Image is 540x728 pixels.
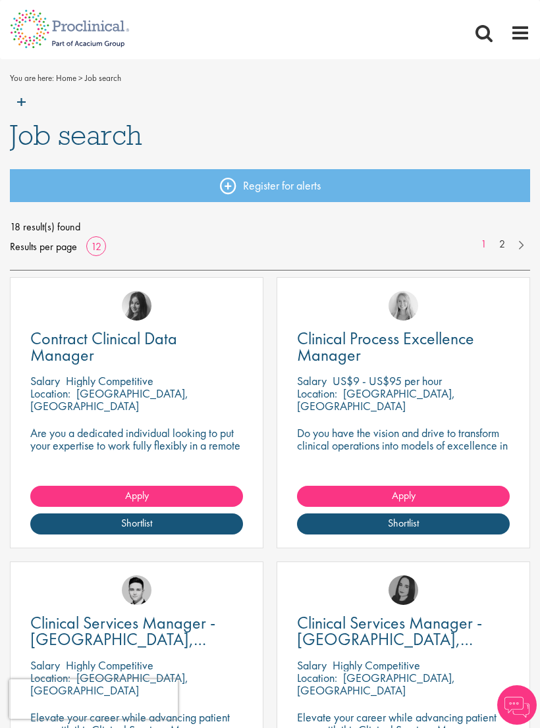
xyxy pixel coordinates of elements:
span: Contract Clinical Data Manager [30,327,177,366]
p: [GEOGRAPHIC_DATA], [GEOGRAPHIC_DATA] [297,386,455,413]
a: Register for alerts [10,169,530,202]
a: Clinical Process Excellence Manager [297,330,510,363]
p: Highly Competitive [66,373,153,388]
span: Clinical Process Excellence Manager [297,327,474,366]
a: 12 [86,240,106,253]
img: Anna Klemencic [389,575,418,605]
span: Apply [392,488,416,502]
span: Location: [297,386,337,401]
img: Shannon Briggs [389,291,418,321]
span: Location: [30,670,70,685]
img: Chatbot [497,685,537,725]
span: Job search [10,117,142,153]
p: Are you a dedicated individual looking to put your expertise to work fully flexibly in a remote p... [30,427,243,464]
p: [GEOGRAPHIC_DATA], [GEOGRAPHIC_DATA] [297,670,455,698]
span: 18 result(s) found [10,217,530,237]
span: Salary [30,373,60,388]
p: [GEOGRAPHIC_DATA], [GEOGRAPHIC_DATA] [30,386,188,413]
span: Results per page [10,237,77,257]
p: Highly Competitive [333,658,420,673]
a: Shortlist [30,513,243,534]
span: Clinical Services Manager - [GEOGRAPHIC_DATA], [GEOGRAPHIC_DATA] [297,611,482,667]
span: Salary [30,658,60,673]
span: Location: [297,670,337,685]
a: 1 [474,237,493,252]
img: Connor Lynes [122,575,151,605]
a: Apply [297,486,510,507]
a: Clinical Services Manager - [GEOGRAPHIC_DATA], [GEOGRAPHIC_DATA] [30,615,243,648]
a: 2 [493,237,512,252]
p: Highly Competitive [66,658,153,673]
img: Heidi Hennigan [122,291,151,321]
p: US$9 - US$95 per hour [333,373,442,388]
span: Location: [30,386,70,401]
span: Salary [297,658,327,673]
p: Do you have the vision and drive to transform clinical operations into models of excellence in a ... [297,427,510,464]
span: Salary [297,373,327,388]
span: Apply [125,488,149,502]
a: Apply [30,486,243,507]
span: Clinical Services Manager - [GEOGRAPHIC_DATA], [GEOGRAPHIC_DATA] [30,611,215,667]
a: Clinical Services Manager - [GEOGRAPHIC_DATA], [GEOGRAPHIC_DATA] [297,615,510,648]
iframe: reCAPTCHA [9,679,178,719]
a: Shortlist [297,513,510,534]
a: Contract Clinical Data Manager [30,330,243,363]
